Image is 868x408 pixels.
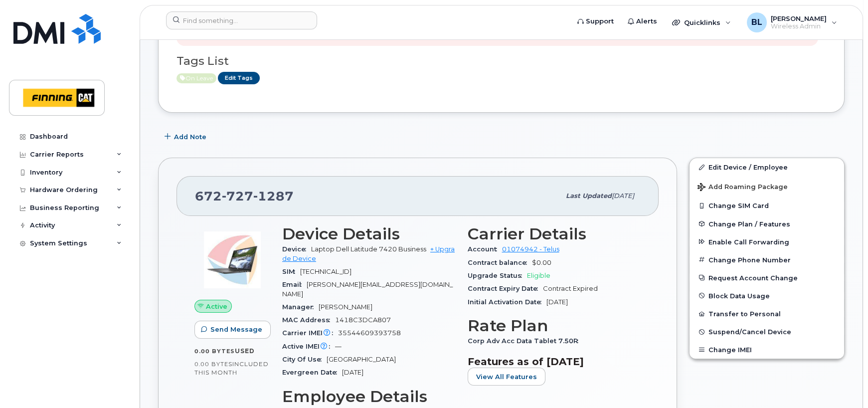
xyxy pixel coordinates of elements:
span: [TECHNICAL_ID] [300,268,351,275]
span: $0.00 [532,259,551,266]
span: 672 [195,189,294,204]
span: included this month [194,360,269,377]
button: Add Note [158,128,215,146]
span: Contract Expired [543,285,598,292]
span: Change Plan / Features [708,220,790,227]
span: Last updated [566,192,612,200]
span: Active IMEI [282,343,335,350]
a: + Upgrade Device [282,245,455,262]
h3: Employee Details [282,388,456,406]
button: Request Account Change [690,269,844,287]
span: City Of Use [282,356,327,363]
button: Transfer to Personal [690,305,844,323]
button: Add Roaming Package [690,176,844,197]
span: Add Roaming Package [697,183,788,193]
span: [GEOGRAPHIC_DATA] [327,356,396,363]
h3: Tags List [176,55,826,67]
span: Account [468,245,502,253]
a: Edit Tags [218,72,260,84]
span: Eligible [527,272,550,279]
span: BL [751,16,762,28]
button: Block Data Usage [690,287,844,305]
a: Edit Device / Employee [690,158,844,176]
span: MAC Address [282,316,335,324]
span: 0.00 Bytes [194,361,232,368]
img: image20231002-4137094-w7irqb.jpeg [202,230,262,290]
span: Wireless Admin [771,22,827,30]
h3: Carrier Details [468,225,641,243]
span: Enable Call Forwarding [708,238,789,245]
span: Manager [282,303,319,311]
span: Evergreen Date [282,369,342,376]
span: Support [586,16,614,26]
span: Send Message [210,325,262,334]
span: Device [282,245,311,253]
input: Find something... [166,11,317,29]
span: SIM [282,268,300,275]
span: — [335,343,342,350]
button: View All Features [468,368,545,386]
span: Laptop Dell Latitude 7420 Business [311,245,426,253]
span: [PERSON_NAME] [771,14,827,22]
span: [DATE] [342,369,363,376]
span: 1418C3DCA807 [335,316,391,324]
span: Upgrade Status [468,272,527,279]
span: 1287 [253,189,294,204]
h3: Device Details [282,225,456,243]
span: Quicklinks [684,18,720,26]
span: Suspend/Cancel Device [708,328,791,336]
span: Contract Expiry Date [468,285,543,292]
span: 35544609393758 [338,329,401,337]
span: Contract balance [468,259,532,266]
span: [PERSON_NAME] [319,303,372,311]
span: Carrier IMEI [282,329,338,337]
button: Change Phone Number [690,251,844,269]
span: Corp Adv Acc Data Tablet 7.50R [468,337,583,345]
iframe: Messenger Launcher [825,365,861,401]
div: Quicklinks [665,12,738,32]
button: Change Plan / Features [690,215,844,233]
button: Enable Call Forwarding [690,233,844,251]
a: Support [570,11,621,31]
span: [PERSON_NAME][EMAIL_ADDRESS][DOMAIN_NAME] [282,281,453,297]
span: 0.00 Bytes [194,348,235,355]
span: used [235,347,255,355]
span: Add Note [174,132,206,142]
span: [DATE] [612,192,634,200]
div: Brenda Larabee [740,12,844,32]
button: Change IMEI [690,341,844,359]
h3: Features as of [DATE] [468,356,641,368]
span: View All Features [476,372,537,382]
span: Initial Activation Date [468,298,546,306]
button: Send Message [194,321,271,339]
span: Active [206,302,227,311]
span: Alerts [636,16,657,26]
button: Suspend/Cancel Device [690,323,844,341]
h3: Rate Plan [468,317,641,335]
span: Active [176,73,216,83]
a: Alerts [621,11,664,31]
a: 01074942 - Telus [502,245,559,253]
span: Email [282,281,307,288]
button: Change SIM Card [690,197,844,214]
span: [DATE] [546,298,568,306]
span: 727 [222,189,253,204]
